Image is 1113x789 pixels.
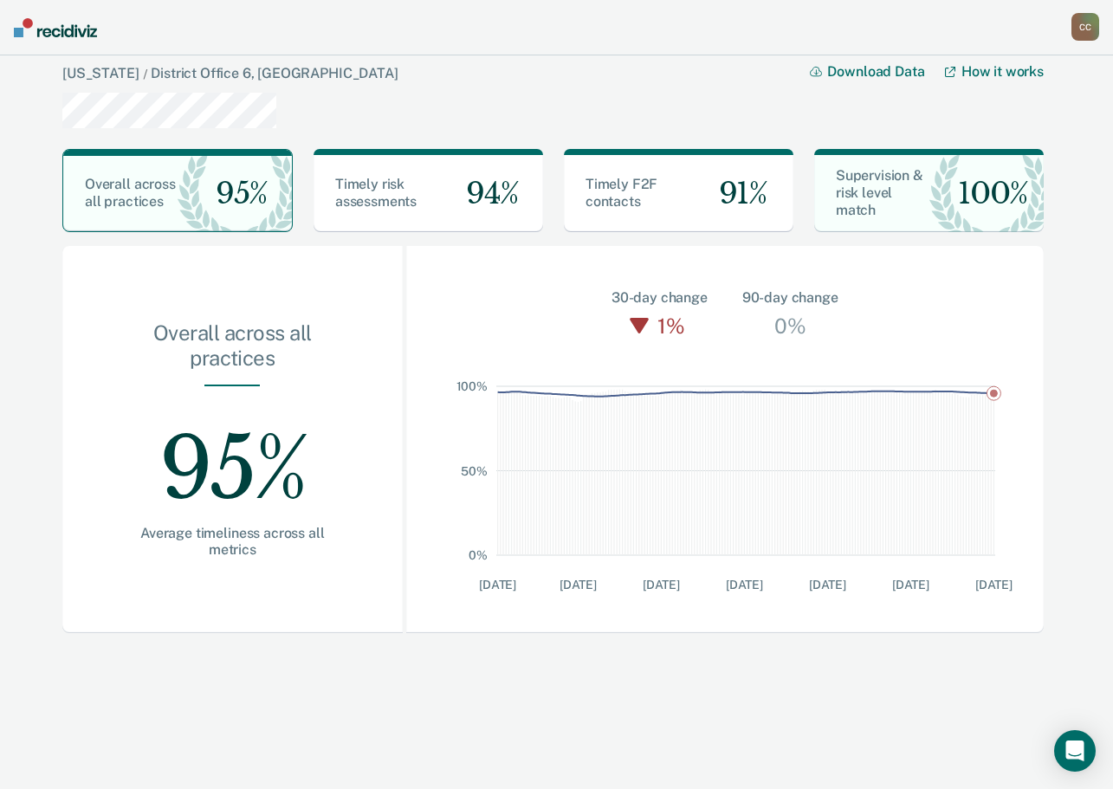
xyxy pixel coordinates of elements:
span: 94% [452,176,519,211]
div: C C [1071,13,1099,41]
text: [DATE] [725,578,762,592]
span: 91% [705,176,767,211]
text: [DATE] [642,578,679,592]
div: 95% [118,386,347,525]
div: 0% [770,308,810,343]
text: [DATE] [559,578,596,592]
div: 90-day change [742,288,838,308]
div: Open Intercom Messenger [1054,730,1096,772]
div: Average timeliness across all metrics [118,525,347,558]
div: 30-day change [612,288,708,308]
div: Overall across all practices [118,320,347,385]
button: Download Data [810,63,945,80]
div: 1% [653,308,689,343]
text: [DATE] [479,578,516,592]
a: District Office 6, [GEOGRAPHIC_DATA] [151,65,398,81]
span: 95% [202,176,268,211]
span: / [139,67,151,81]
span: Supervision & risk level match [836,167,923,218]
button: CC [1071,13,1099,41]
img: Recidiviz [14,18,97,37]
span: Overall across all practices [85,176,176,210]
span: Timely F2F contacts [586,176,657,210]
text: [DATE] [974,578,1012,592]
a: [US_STATE] [62,65,139,81]
text: [DATE] [808,578,845,592]
span: Timely risk assessments [335,176,417,210]
text: [DATE] [891,578,929,592]
a: How it works [945,63,1044,80]
span: 100% [944,176,1028,211]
